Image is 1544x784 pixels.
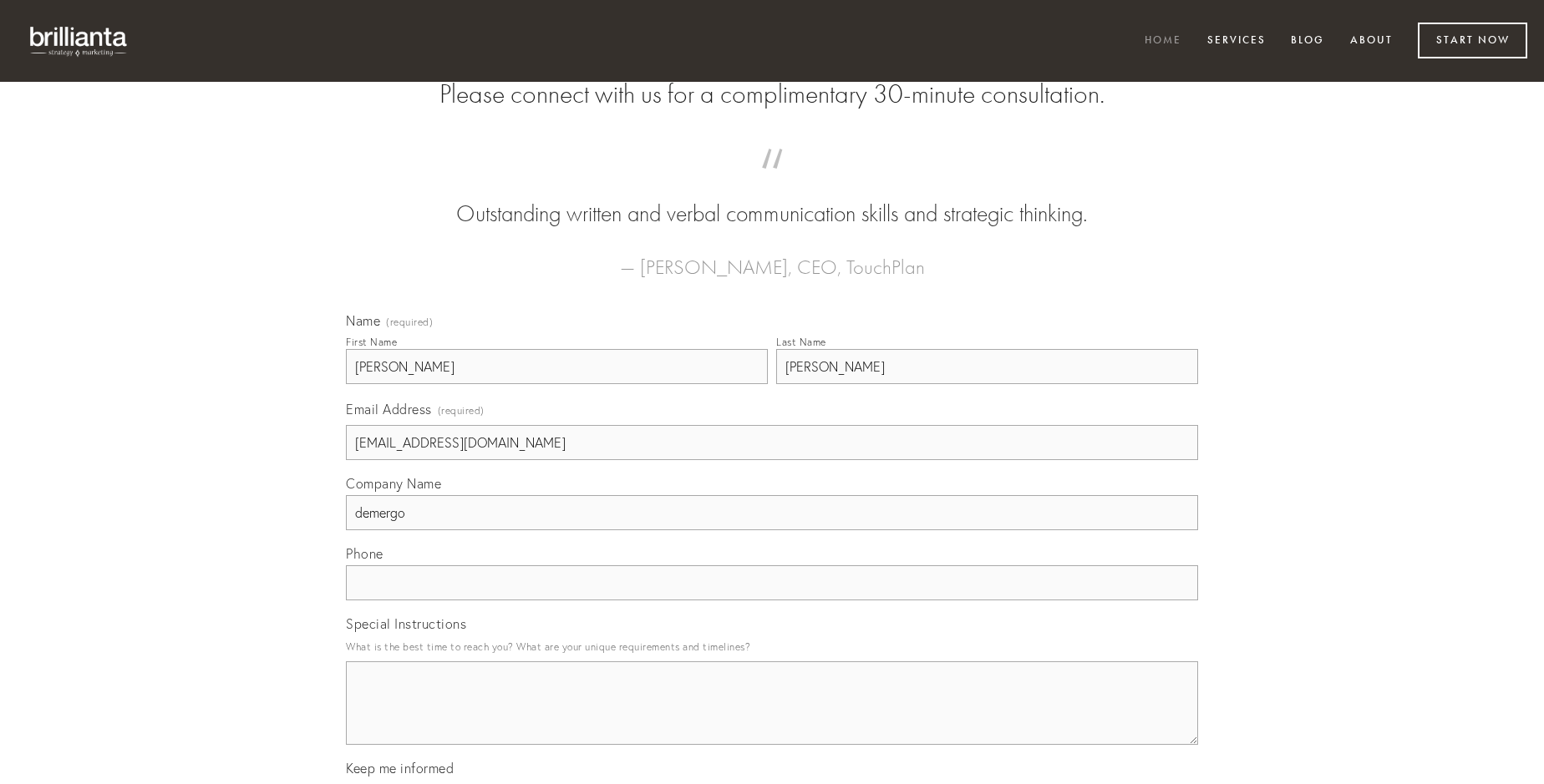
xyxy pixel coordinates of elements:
[386,317,433,327] span: (required)
[346,78,1198,110] h2: Please connect with us for a complimentary 30-minute consultation.
[373,165,1171,230] blockquote: Outstanding written and verbal communication skills and strategic thinking.
[346,336,397,348] div: First Name
[346,475,441,492] span: Company Name
[346,635,1198,658] p: What is the best time to reach you? What are your unique requirements and timelines?
[346,312,380,329] span: Name
[373,230,1171,284] figcaption: — [PERSON_NAME], CEO, TouchPlan
[1339,28,1404,55] a: About
[346,615,466,632] span: Special Instructions
[1196,28,1277,55] a: Services
[346,760,454,776] span: Keep me informed
[1418,23,1527,58] a: Start Now
[373,165,1171,198] span: “
[17,17,142,65] img: brillianta - research, strategy, marketing
[1280,28,1335,55] a: Blog
[346,545,383,562] span: Phone
[438,399,485,422] span: (required)
[346,401,432,417] span: Email Address
[1134,28,1192,55] a: Home
[776,336,826,348] div: Last Name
